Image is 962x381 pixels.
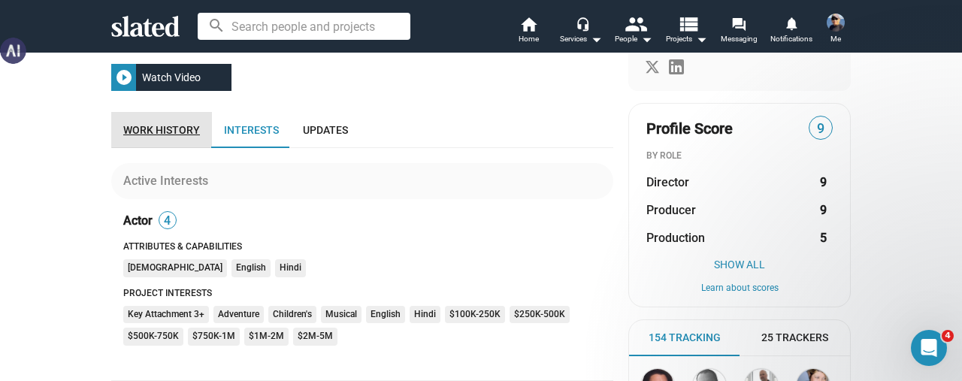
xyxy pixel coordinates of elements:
span: Work history [123,124,200,136]
a: Home [502,15,555,48]
mat-chip: Adventure [213,306,264,324]
button: Watch Video [111,64,231,91]
mat-chip: $750K-1M [188,328,240,346]
span: 25 Trackers [761,331,828,345]
span: Profile Score [646,119,733,139]
button: Projects [660,15,712,48]
mat-chip: Key Attachment 3+ [123,306,209,324]
div: Services [560,30,602,48]
div: Project Interests [123,288,613,300]
span: 9 [809,119,832,139]
mat-chip: $1M-2M [244,328,289,346]
strong: 9 [820,202,827,218]
mat-chip: Hindi [410,306,440,324]
span: Producer [646,202,696,218]
mat-chip: Musical [321,306,362,324]
mat-icon: arrow_drop_down [692,30,710,48]
button: People [607,15,660,48]
span: 154 Tracking [649,331,721,345]
mat-chip: Hindi [275,259,306,277]
mat-icon: arrow_drop_down [587,30,605,48]
mat-chip: $2M-5M [293,328,337,346]
a: Messaging [712,15,765,48]
span: Me [830,30,841,48]
span: 4 [942,330,954,342]
button: Learn about scores [646,283,833,295]
strong: 9 [820,174,827,190]
span: 4 [159,213,176,228]
span: Director [646,174,689,190]
mat-icon: view_list [677,13,699,35]
mat-icon: forum [731,17,746,31]
iframe: Intercom live chat [911,330,947,366]
div: Active Interests [123,173,214,189]
button: Services [555,15,607,48]
mat-chip: Children's [268,306,316,324]
a: Notifications [765,15,818,48]
mat-icon: play_circle_filled [115,68,133,86]
span: Updates [303,124,348,136]
div: Watch Video [136,64,207,91]
span: Production [646,230,705,246]
span: Notifications [770,30,812,48]
input: Search people and projects [198,13,410,40]
a: Interests [212,112,291,148]
mat-chip: English [366,306,405,324]
mat-chip: [DEMOGRAPHIC_DATA] [123,259,227,277]
strong: 5 [820,230,827,246]
span: Projects [666,30,707,48]
span: Home [519,30,539,48]
mat-icon: headset_mic [576,17,589,30]
img: Mukesh 'Divyang' Parikh [827,14,845,32]
div: BY ROLE [646,150,833,162]
mat-icon: home [519,15,537,33]
span: Messaging [721,30,758,48]
mat-chip: $500K-750K [123,328,183,346]
a: Updates [291,112,360,148]
mat-icon: notifications [784,16,798,30]
mat-icon: people [625,13,646,35]
span: Interests [224,124,279,136]
mat-chip: $100K-250K [445,306,505,324]
button: Show All [646,259,833,271]
mat-chip: $250K-500K [510,306,570,324]
a: Work history [111,112,212,148]
mat-chip: English [231,259,271,277]
div: Attributes & Capabilities [123,241,613,253]
div: People [615,30,652,48]
mat-icon: arrow_drop_down [637,30,655,48]
button: Mukesh 'Divyang' ParikhMe [818,11,854,50]
span: Actor [123,213,153,228]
